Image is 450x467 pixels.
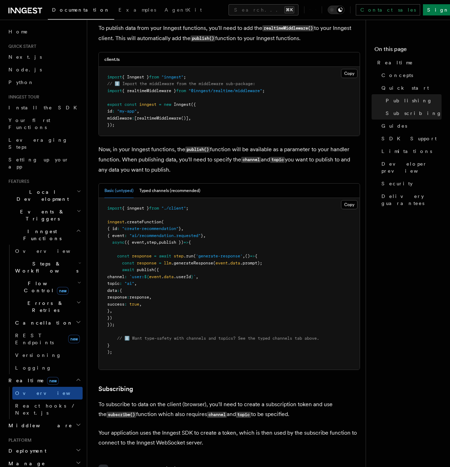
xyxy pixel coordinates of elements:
span: Logging [15,365,52,371]
span: , [134,281,137,286]
span: , [144,240,147,245]
span: Inngest [174,102,191,107]
span: Python [8,79,34,85]
span: .createFunction [124,219,161,224]
span: Quick start [381,84,429,91]
div: Realtimenew [6,387,83,419]
span: } [179,226,181,231]
span: : [124,233,127,238]
a: SDK Support [379,132,442,145]
a: Publishing [383,94,442,107]
span: REST Endpoints [15,333,54,345]
code: channel [207,412,227,418]
span: Deployment [6,447,46,454]
span: ( [161,219,164,224]
span: Examples [118,7,156,13]
span: Manage [6,460,45,467]
span: `user: [129,274,144,279]
span: , [188,116,191,121]
span: "my-app" [117,109,137,114]
a: Security [379,177,442,190]
span: { inngest } [122,206,149,211]
a: Quick start [379,82,442,94]
span: ; [262,88,265,93]
span: inngest [107,219,124,224]
span: import [107,75,122,79]
span: realtimeMiddleware [137,116,181,121]
span: await [159,254,171,258]
span: Limitations [381,148,432,155]
span: .userId [174,274,191,279]
span: Publishing [386,97,432,104]
span: export [107,102,122,107]
span: Delivery guarantees [381,193,442,207]
span: : [112,109,115,114]
a: Subscribing [383,107,442,120]
span: , [243,254,245,258]
span: ({ [191,102,196,107]
span: , [196,274,198,279]
button: Search...⌘K [229,4,298,15]
a: Realtime [374,56,442,69]
a: Documentation [48,2,114,20]
span: , [139,302,142,307]
span: ); [107,350,112,354]
a: Your first Functions [6,114,83,134]
span: Quick start [6,44,36,49]
h4: On this page [374,45,442,56]
span: AgentKit [165,7,202,13]
span: Next.js [8,54,42,60]
span: middleware [107,116,132,121]
span: .generateResponse [171,261,213,266]
code: topic [270,157,285,163]
span: "@inngest/realtime/middleware" [188,88,262,93]
span: topic [107,281,120,286]
button: Middleware [6,419,83,432]
span: Node.js [8,67,42,72]
span: new [164,102,171,107]
a: Home [6,25,83,38]
a: Contact sales [356,4,420,15]
button: Copy [341,69,358,78]
span: publish [137,267,154,272]
span: }) [107,315,112,320]
span: }); [107,122,115,127]
span: Documentation [52,7,110,13]
a: Python [6,76,83,89]
span: : [127,295,129,300]
span: response [137,261,156,266]
span: Cancellation [12,319,73,326]
span: , [181,226,184,231]
span: ${ [144,274,149,279]
span: Install the SDK [8,105,81,110]
p: Your application uses the Inngest SDK to create a token, which is then used by the subscribe func... [98,428,360,448]
a: Overview [12,245,83,257]
span: : [132,116,134,121]
a: Install the SDK [6,101,83,114]
span: Flow Control [12,280,77,294]
span: [ [134,116,137,121]
span: , [149,295,152,300]
span: . [161,274,164,279]
p: To publish data from your Inngest functions, you'll need to add the to your Inngest client. This ... [98,23,360,44]
span: } [107,343,110,348]
span: ` [193,274,196,279]
span: id [107,109,112,114]
span: success [107,302,124,307]
span: publish }) [159,240,184,245]
button: Inngest Functions [6,225,83,245]
button: Steps & Workflows [12,257,83,277]
span: Setting up your app [8,157,69,169]
a: Setting up your app [6,153,83,173]
code: channel [241,157,261,163]
span: Subscribing [386,110,442,117]
span: import [107,206,122,211]
span: Local Development [6,188,77,203]
a: Leveraging Steps [6,134,83,153]
a: Overview [12,387,83,399]
kbd: ⌘K [284,6,294,13]
span: event [149,274,161,279]
span: { realtimeMiddleware } [122,88,176,93]
span: response [107,295,127,300]
span: new [47,377,59,385]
